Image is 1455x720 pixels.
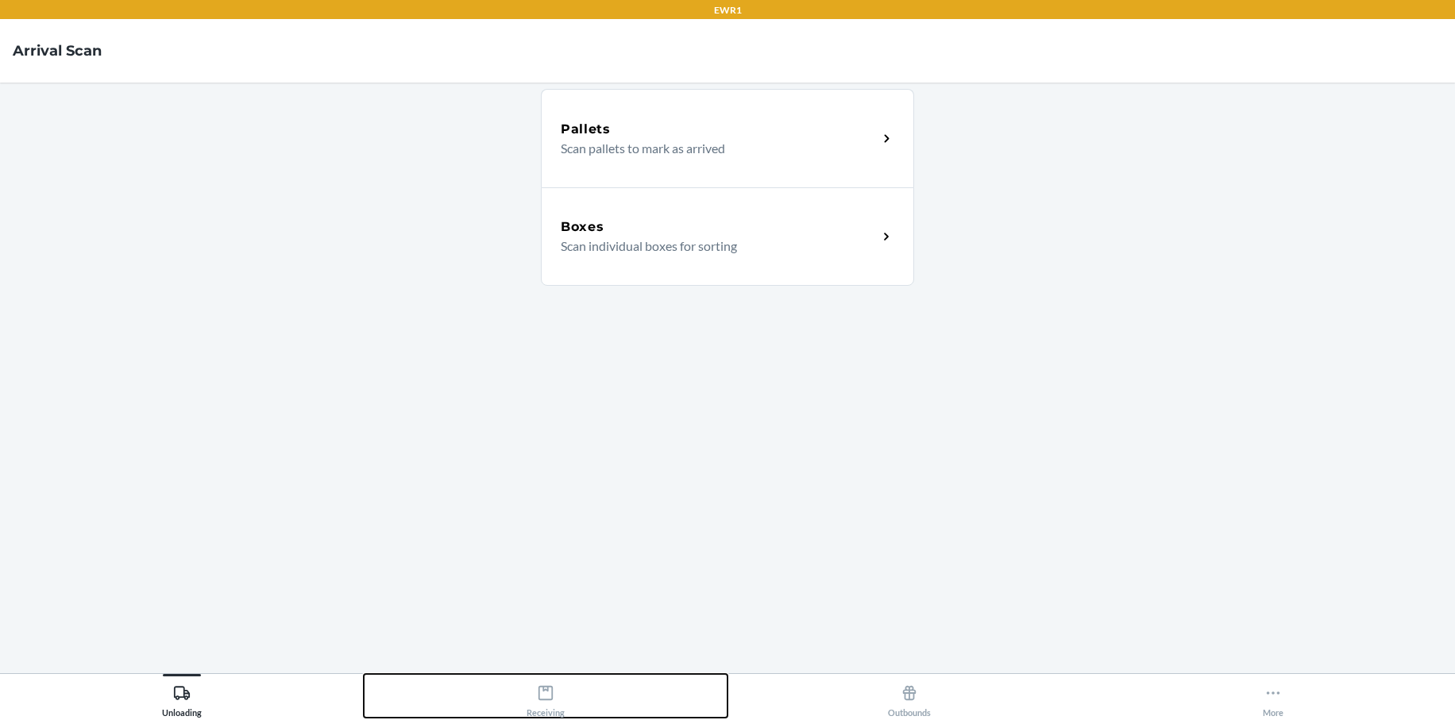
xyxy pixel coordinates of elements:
a: BoxesScan individual boxes for sorting [541,187,914,286]
p: EWR1 [714,3,742,17]
p: Scan individual boxes for sorting [561,237,865,256]
div: Receiving [527,678,565,718]
button: More [1091,674,1455,718]
button: Outbounds [727,674,1091,718]
h5: Pallets [561,120,611,139]
div: Unloading [162,678,202,718]
div: More [1263,678,1283,718]
button: Receiving [364,674,727,718]
div: Outbounds [888,678,931,718]
h4: Arrival Scan [13,40,102,61]
a: PalletsScan pallets to mark as arrived [541,89,914,187]
h5: Boxes [561,218,604,237]
p: Scan pallets to mark as arrived [561,139,865,158]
